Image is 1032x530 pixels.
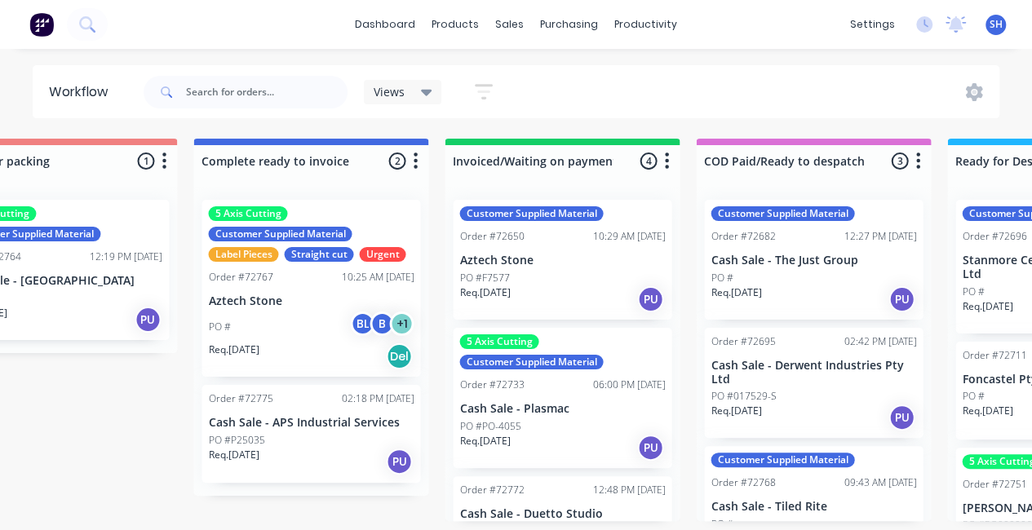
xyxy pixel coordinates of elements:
[711,453,854,467] div: Customer Supplied Material
[487,12,532,37] div: sales
[459,507,665,521] p: Cash Sale - Duetto Studio
[711,475,775,490] div: Order #72768
[459,402,665,416] p: Cash Sale - Plasmac
[962,299,1012,314] p: Req. [DATE]
[459,254,665,267] p: Aztech Stone
[459,271,509,285] p: PO #F7577
[459,419,520,434] p: PO #PO-4055
[962,229,1026,244] div: Order #72696
[208,416,414,430] p: Cash Sale - APS Industrial Services
[202,200,420,377] div: 5 Axis CuttingCustomer Supplied MaterialLabel PiecesStraight cutUrgentOrder #7276710:25 AM [DATE]...
[186,76,348,108] input: Search for orders...
[208,206,287,221] div: 5 Axis Cutting
[704,200,923,320] div: Customer Supplied MaterialOrder #7268212:27 PM [DATE]Cash Sale - The Just GroupPO #Req.[DATE]PU
[459,378,524,392] div: Order #72733
[962,389,984,404] p: PO #
[637,286,663,312] div: PU
[962,348,1026,363] div: Order #72711
[459,206,603,221] div: Customer Supplied Material
[606,12,685,37] div: productivity
[386,343,412,369] div: Del
[423,12,487,37] div: products
[459,434,510,448] p: Req. [DATE]
[208,294,414,308] p: Aztech Stone
[29,12,54,37] img: Factory
[386,448,412,475] div: PU
[208,391,272,406] div: Order #72775
[453,200,671,320] div: Customer Supplied MaterialOrder #7265010:29 AM [DATE]Aztech StonePO #F7577Req.[DATE]PU
[208,342,259,357] p: Req. [DATE]
[711,229,775,244] div: Order #72682
[711,500,916,514] p: Cash Sale - Tiled Rite
[459,355,603,369] div: Customer Supplied Material
[208,433,264,448] p: PO #P25035
[459,483,524,497] div: Order #72772
[532,12,606,37] div: purchasing
[842,12,903,37] div: settings
[711,334,775,349] div: Order #72695
[711,285,761,300] p: Req. [DATE]
[844,229,916,244] div: 12:27 PM [DATE]
[711,271,733,285] p: PO #
[844,334,916,349] div: 02:42 PM [DATE]
[208,320,230,334] p: PO #
[341,391,414,406] div: 02:18 PM [DATE]
[592,229,665,244] div: 10:29 AM [DATE]
[90,250,162,264] div: 12:19 PM [DATE]
[962,404,1012,418] p: Req. [DATE]
[888,286,915,312] div: PU
[208,270,272,285] div: Order #72767
[350,311,374,336] div: BL
[135,307,161,333] div: PU
[711,359,916,386] p: Cash Sale - Derwent Industries Pty Ltd
[453,328,671,468] div: 5 Axis CuttingCustomer Supplied MaterialOrder #7273306:00 PM [DATE]Cash Sale - PlasmacPO #PO-4055...
[341,270,414,285] div: 10:25 AM [DATE]
[990,17,1003,32] span: SH
[347,12,423,37] a: dashboard
[711,389,776,404] p: PO #017529-S
[637,435,663,461] div: PU
[962,285,984,299] p: PO #
[374,83,405,100] span: Views
[208,227,352,241] div: Customer Supplied Material
[208,448,259,462] p: Req. [DATE]
[592,378,665,392] div: 06:00 PM [DATE]
[592,483,665,497] div: 12:48 PM [DATE]
[844,475,916,490] div: 09:43 AM [DATE]
[49,82,116,102] div: Workflow
[459,229,524,244] div: Order #72650
[711,254,916,267] p: Cash Sale - The Just Group
[459,334,538,349] div: 5 Axis Cutting
[711,206,854,221] div: Customer Supplied Material
[284,247,353,262] div: Straight cut
[359,247,405,262] div: Urgent
[208,247,278,262] div: Label Pieces
[459,285,510,300] p: Req. [DATE]
[370,311,394,336] div: B
[389,311,414,336] div: + 1
[202,385,420,483] div: Order #7277502:18 PM [DATE]Cash Sale - APS Industrial ServicesPO #P25035Req.[DATE]PU
[888,404,915,431] div: PU
[962,477,1026,492] div: Order #72751
[704,328,923,439] div: Order #7269502:42 PM [DATE]Cash Sale - Derwent Industries Pty LtdPO #017529-SReq.[DATE]PU
[711,404,761,418] p: Req. [DATE]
